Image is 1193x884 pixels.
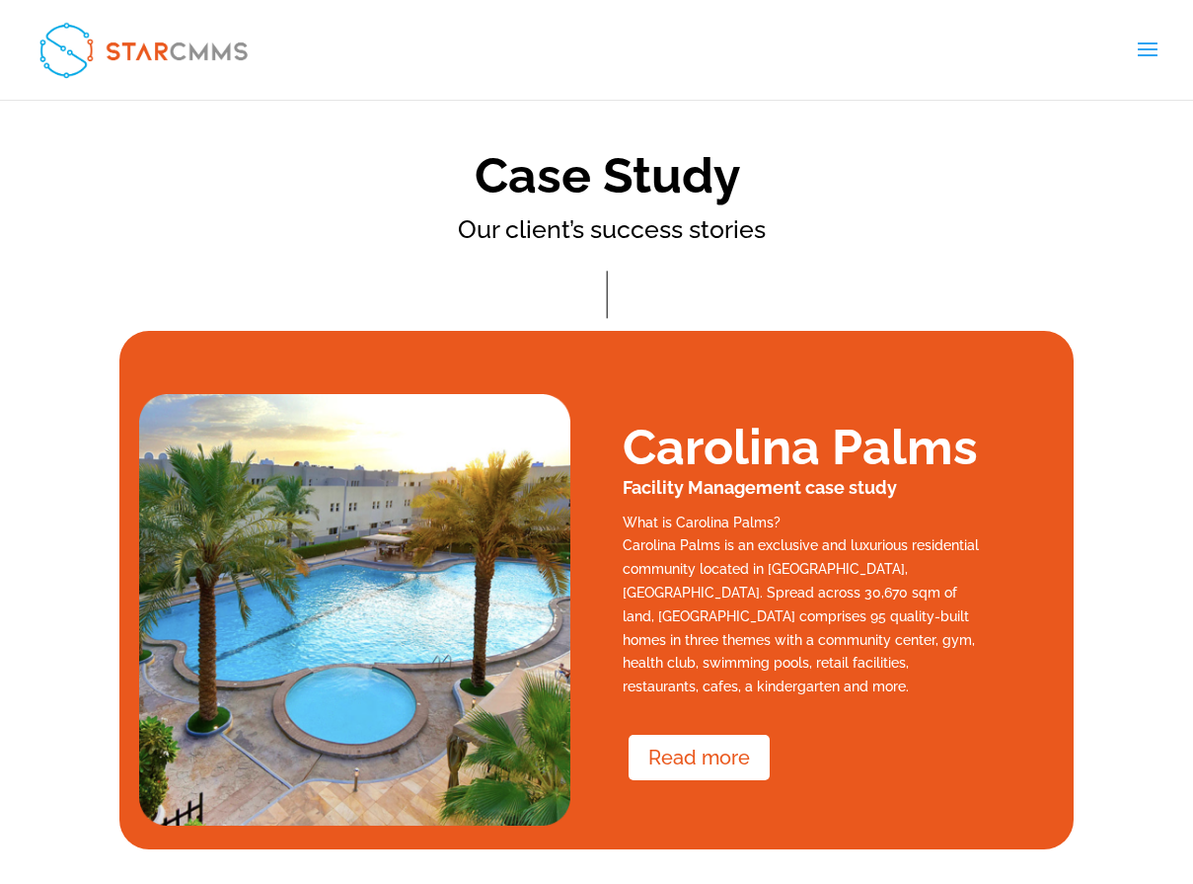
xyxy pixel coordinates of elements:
h1: Case Study [141,151,1074,210]
img: Rectangle 23 [119,394,570,826]
p: Our client’s success stories [149,218,1074,242]
h2: Carolina Palms [623,423,1074,482]
img: StarCMMS [30,13,257,87]
p: Facility Management case study [623,476,1044,500]
a: Read more [629,735,770,780]
p: What is Carolina Palms? Carolina Palms is an exclusive and luxurious residential community locate... [623,512,980,699]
